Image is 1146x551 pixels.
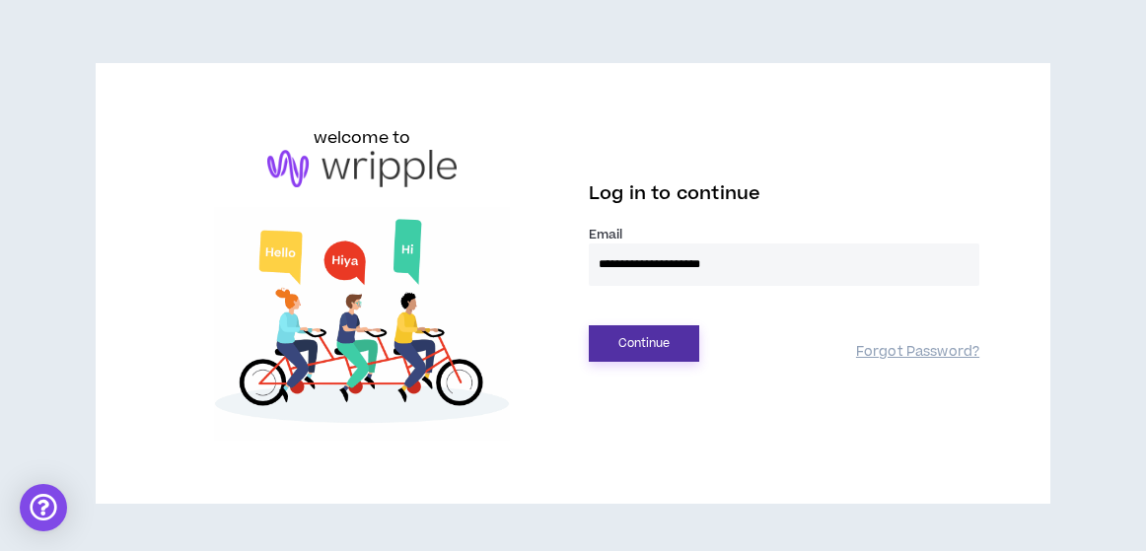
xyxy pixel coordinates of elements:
[856,343,979,362] a: Forgot Password?
[589,181,760,206] span: Log in to continue
[20,484,67,531] div: Open Intercom Messenger
[267,150,457,187] img: logo-brand.png
[589,325,699,362] button: Continue
[589,226,979,243] label: Email
[314,126,411,150] h6: welcome to
[167,207,557,442] img: Welcome to Wripple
